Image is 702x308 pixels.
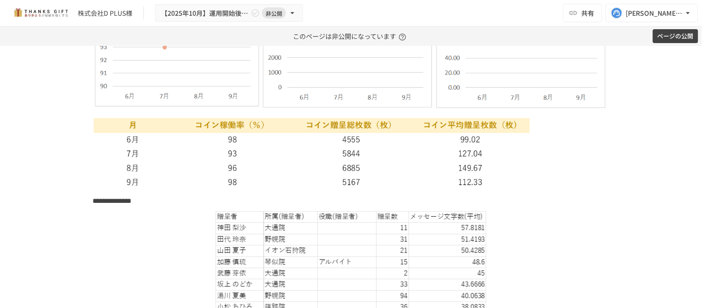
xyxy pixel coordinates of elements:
p: このページは非公開になっています [293,26,409,46]
button: 共有 [563,4,602,22]
button: [PERSON_NAME][EMAIL_ADDRESS][DOMAIN_NAME] [606,4,698,22]
img: mMP1OxWUAhQbsRWCurg7vIHe5HqDpP7qZo7fRoNLXQh [11,6,70,20]
button: ページの公開 [653,29,698,44]
div: 株式会社D PLUS様 [78,8,132,18]
span: 非公開 [262,8,286,18]
button: 【2025年10月】運用開始後振り返りミーティング非公開 [155,4,303,22]
span: 【2025年10月】運用開始後振り返りミーティング [161,7,249,19]
span: 共有 [582,8,595,18]
div: [PERSON_NAME][EMAIL_ADDRESS][DOMAIN_NAME] [626,7,683,19]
